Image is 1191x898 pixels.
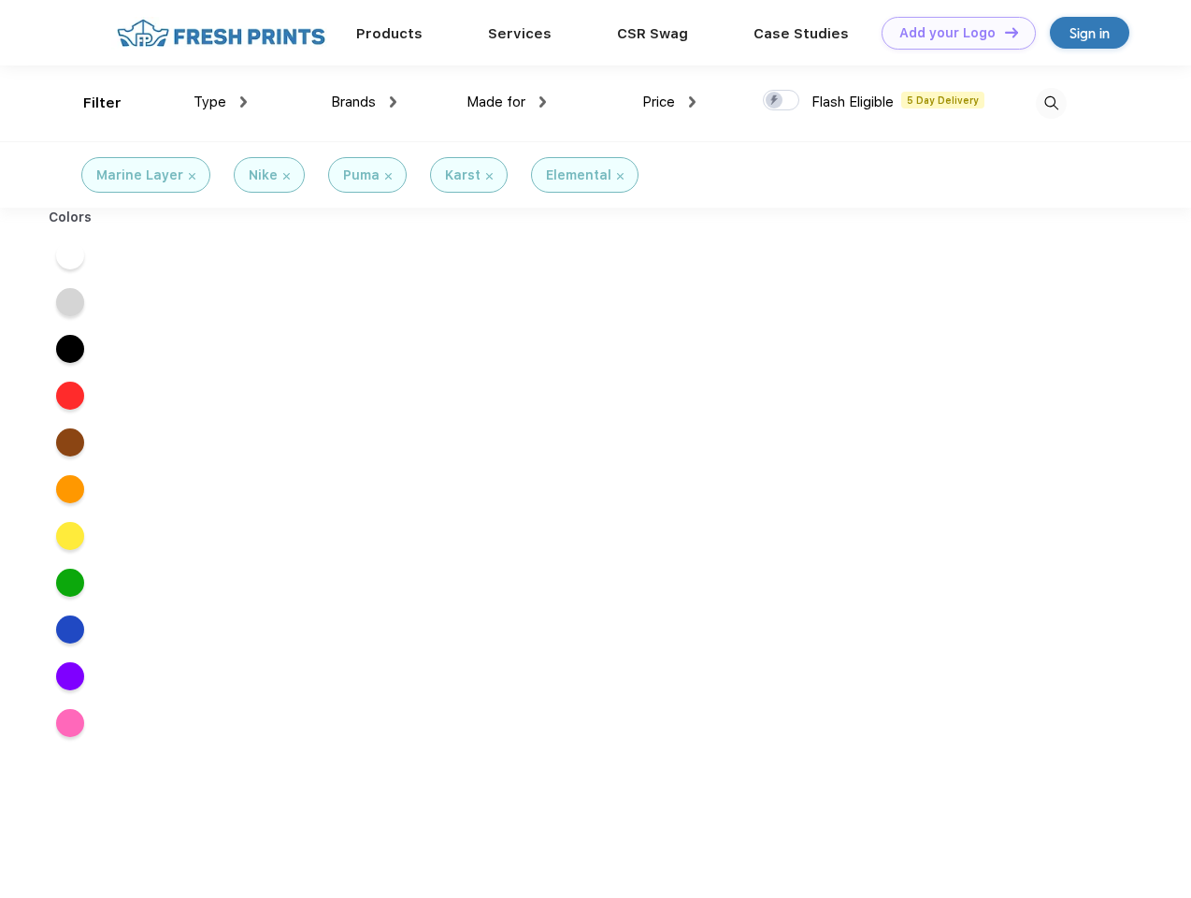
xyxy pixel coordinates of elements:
[486,173,493,180] img: filter_cancel.svg
[194,94,226,110] span: Type
[901,92,984,109] span: 5 Day Delivery
[83,93,122,114] div: Filter
[189,173,195,180] img: filter_cancel.svg
[539,96,546,108] img: dropdown.png
[445,166,481,185] div: Karst
[1050,17,1129,49] a: Sign in
[35,208,107,227] div: Colors
[488,25,552,42] a: Services
[385,173,392,180] img: filter_cancel.svg
[343,166,380,185] div: Puma
[617,25,688,42] a: CSR Swag
[617,173,624,180] img: filter_cancel.svg
[689,96,696,108] img: dropdown.png
[811,94,894,110] span: Flash Eligible
[1036,88,1067,119] img: desktop_search.svg
[96,166,183,185] div: Marine Layer
[1005,27,1018,37] img: DT
[331,94,376,110] span: Brands
[546,166,611,185] div: Elemental
[240,96,247,108] img: dropdown.png
[390,96,396,108] img: dropdown.png
[249,166,278,185] div: Nike
[899,25,996,41] div: Add your Logo
[111,17,331,50] img: fo%20logo%202.webp
[1069,22,1110,44] div: Sign in
[283,173,290,180] img: filter_cancel.svg
[642,94,675,110] span: Price
[356,25,423,42] a: Products
[466,94,525,110] span: Made for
